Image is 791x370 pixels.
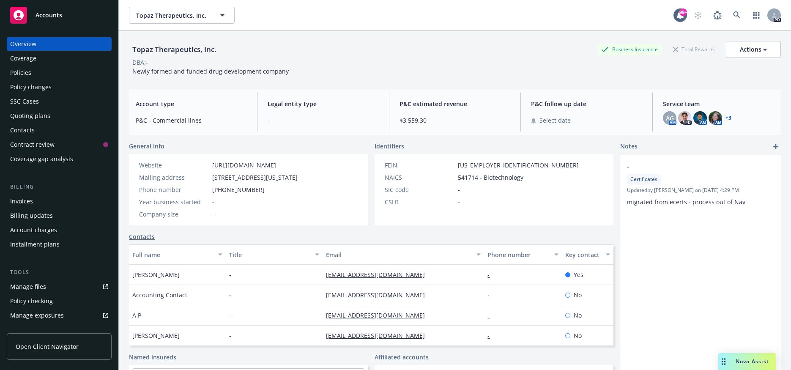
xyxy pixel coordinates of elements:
a: Policy checking [7,294,112,308]
div: Manage exposures [10,309,64,322]
div: Manage certificates [10,323,66,337]
span: Select date [539,116,571,125]
a: Start snowing [690,7,706,24]
a: Coverage gap analysis [7,152,112,166]
div: Email [326,250,471,259]
a: Report a Bug [709,7,726,24]
a: [EMAIL_ADDRESS][DOMAIN_NAME] [326,291,432,299]
span: [STREET_ADDRESS][US_STATE] [212,173,298,182]
div: Phone number [487,250,549,259]
div: Contract review [10,138,55,151]
button: Key contact [562,244,613,265]
a: Affiliated accounts [375,353,429,362]
span: Account type [136,99,247,108]
a: Manage files [7,280,112,293]
a: - [487,271,496,279]
span: Newly formed and funded drug development company [132,67,289,75]
span: Certificates [630,175,657,183]
div: SSC Cases [10,95,39,108]
div: 99+ [679,8,687,16]
a: Manage exposures [7,309,112,322]
a: Policy changes [7,80,112,94]
div: DBA: - [132,58,148,67]
div: Installment plans [10,238,60,251]
a: Contacts [7,123,112,137]
img: photo [693,111,707,125]
div: Policies [10,66,31,79]
div: FEIN [385,161,454,170]
span: Service team [663,99,774,108]
a: Account charges [7,223,112,237]
a: Coverage [7,52,112,65]
span: [PERSON_NAME] [132,270,180,279]
div: Business Insurance [597,44,662,55]
div: -CertificatesUpdatedby [PERSON_NAME] on [DATE] 4:29 PMmigrated from ecerts - process out of Nav [620,155,781,213]
div: NAICS [385,173,454,182]
div: Quoting plans [10,109,50,123]
span: Legal entity type [268,99,379,108]
span: Accounting Contact [132,291,187,299]
span: No [574,331,582,340]
a: +3 [725,115,731,121]
span: P&C estimated revenue [400,99,511,108]
div: Phone number [139,185,209,194]
button: Phone number [484,244,561,265]
button: Full name [129,244,226,265]
span: - [458,197,460,206]
a: Search [728,7,745,24]
div: Tools [7,268,112,277]
a: [EMAIL_ADDRESS][DOMAIN_NAME] [326,332,432,340]
img: photo [678,111,692,125]
div: CSLB [385,197,454,206]
a: Manage certificates [7,323,112,337]
div: SIC code [385,185,454,194]
span: [PHONE_NUMBER] [212,185,265,194]
span: migrated from ecerts - process out of Nav [627,198,745,206]
button: Nova Assist [718,353,776,370]
div: Drag to move [718,353,729,370]
span: No [574,291,582,299]
button: Title [226,244,323,265]
a: Contacts [129,232,155,241]
div: Key contact [565,250,601,259]
span: Identifiers [375,142,404,151]
div: Policy changes [10,80,52,94]
div: Actions [740,41,767,58]
div: Full name [132,250,213,259]
a: [EMAIL_ADDRESS][DOMAIN_NAME] [326,271,432,279]
span: P&C - Commercial lines [136,116,247,125]
span: No [574,311,582,320]
a: Billing updates [7,209,112,222]
span: Updated by [PERSON_NAME] on [DATE] 4:29 PM [627,186,774,194]
span: AG [666,114,674,123]
div: Billing updates [10,209,53,222]
span: - [229,331,231,340]
span: [US_EMPLOYER_IDENTIFICATION_NUMBER] [458,161,579,170]
button: Email [323,244,484,265]
span: - [229,311,231,320]
span: - [229,291,231,299]
a: SSC Cases [7,95,112,108]
a: [EMAIL_ADDRESS][DOMAIN_NAME] [326,311,432,319]
span: $3,559.30 [400,116,511,125]
a: [URL][DOMAIN_NAME] [212,161,276,169]
a: Installment plans [7,238,112,251]
div: Contacts [10,123,35,137]
span: - [212,210,214,219]
a: Quoting plans [7,109,112,123]
span: General info [129,142,164,151]
span: P&C follow up date [531,99,642,108]
span: - [627,162,752,171]
div: Mailing address [139,173,209,182]
div: Invoices [10,195,33,208]
a: add [771,142,781,152]
a: Overview [7,37,112,51]
span: 541714 - Biotechnology [458,173,523,182]
div: Coverage [10,52,36,65]
img: photo [709,111,722,125]
div: Manage files [10,280,46,293]
span: Topaz Therapeutics, Inc. [136,11,209,20]
span: - [229,270,231,279]
span: Accounts [36,12,62,19]
a: Contract review [7,138,112,151]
